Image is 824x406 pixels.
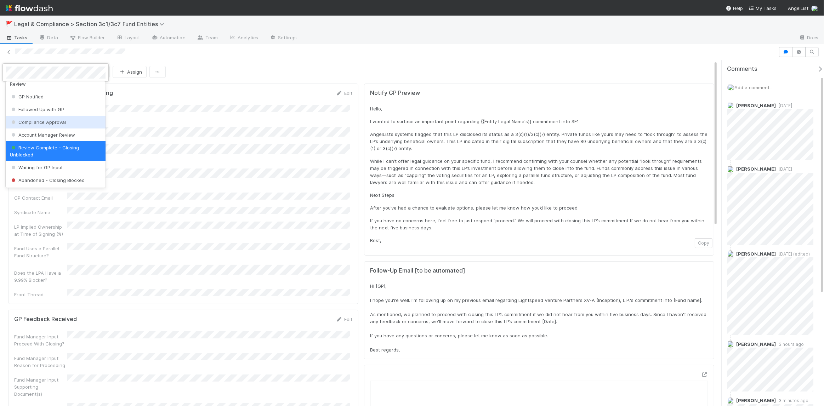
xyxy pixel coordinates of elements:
[10,74,85,87] span: New Fund Closing Blocked for Review
[10,165,63,170] span: Waiting for GP Input
[10,94,44,99] span: GP Notified
[10,107,64,112] span: Followed Up with GP
[10,145,79,158] span: Review Complete - Closing Unblocked
[10,119,66,125] span: Compliance Approval
[10,132,75,138] span: Account Manager Review
[10,177,85,183] span: Abandoned - Closing Blocked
